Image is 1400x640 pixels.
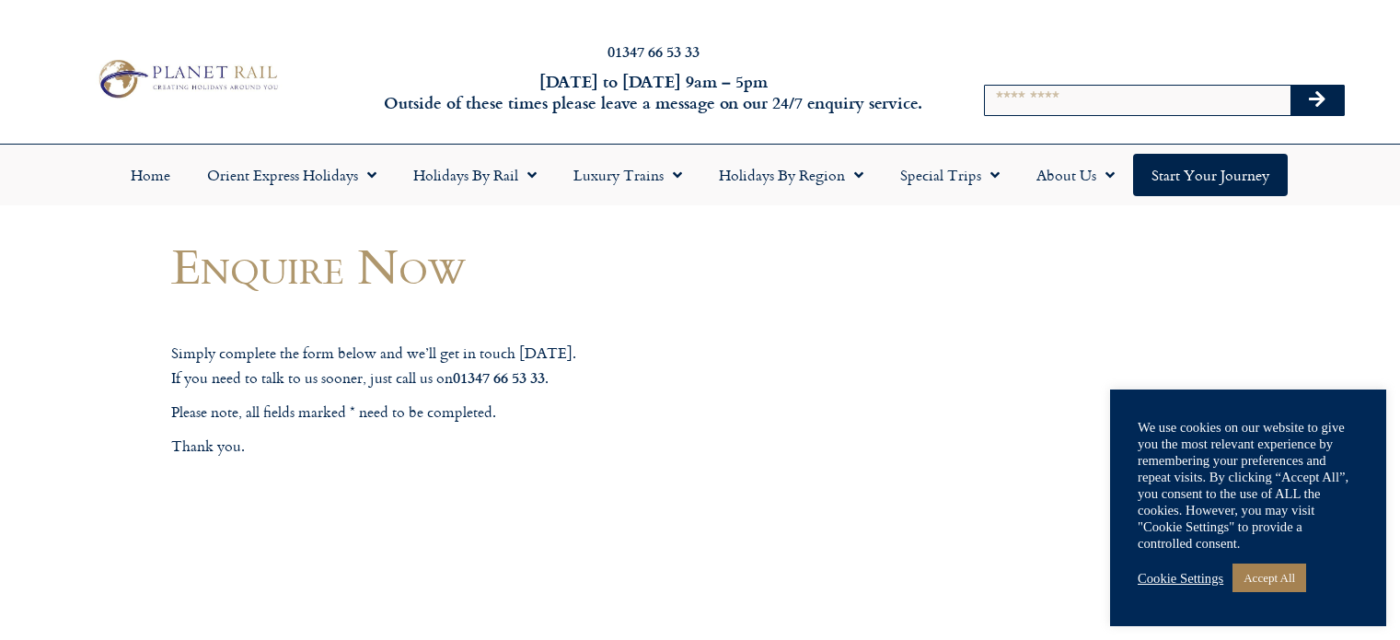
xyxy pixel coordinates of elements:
a: About Us [1018,154,1133,196]
a: Luxury Trains [555,154,700,196]
a: Home [112,154,189,196]
button: Search [1290,86,1344,115]
a: Start your Journey [1133,154,1288,196]
h1: Enquire Now [171,239,862,293]
p: Please note, all fields marked * need to be completed. [171,401,862,425]
div: We use cookies on our website to give you the most relevant experience by remembering your prefer... [1138,419,1359,552]
a: Holidays by Rail [395,154,555,196]
strong: 01347 66 53 33 [453,367,545,388]
a: Cookie Settings [1138,570,1223,587]
a: Accept All [1232,564,1306,592]
h6: [DATE] to [DATE] 9am – 5pm Outside of these times please leave a message on our 24/7 enquiry serv... [378,71,929,114]
a: Orient Express Holidays [189,154,395,196]
p: Simply complete the form below and we’ll get in touch [DATE]. If you need to talk to us sooner, j... [171,342,862,390]
a: Holidays by Region [700,154,882,196]
img: Planet Rail Train Holidays Logo [91,55,283,102]
a: 01347 66 53 33 [607,41,700,62]
p: Thank you. [171,435,862,459]
nav: Menu [9,154,1391,196]
a: Special Trips [882,154,1018,196]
